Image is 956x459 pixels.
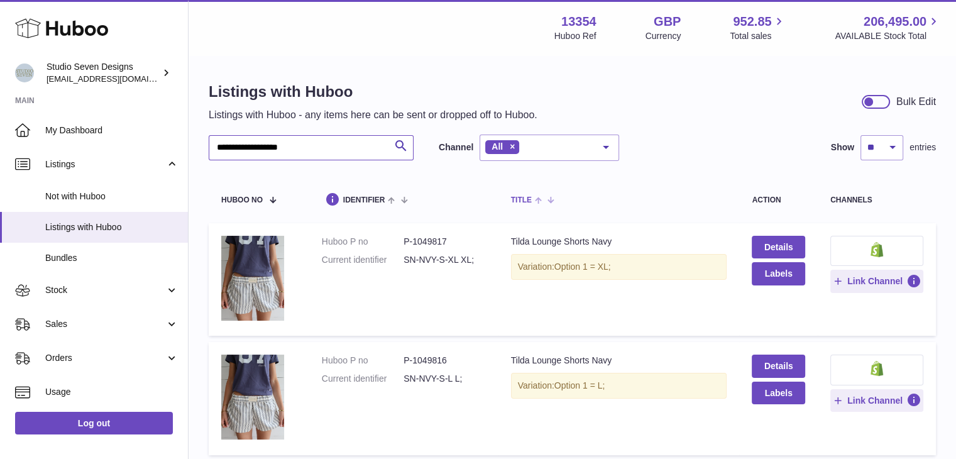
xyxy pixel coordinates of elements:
span: Bundles [45,252,179,264]
div: Huboo Ref [554,30,596,42]
a: Log out [15,412,173,434]
span: Option 1 = XL; [554,262,611,272]
label: Show [831,141,854,153]
div: action [752,196,805,204]
div: Studio Seven Designs [47,61,160,85]
dd: P-1049817 [404,236,485,248]
dd: P-1049816 [404,355,485,367]
strong: GBP [654,13,681,30]
a: 206,495.00 AVAILABLE Stock Total [835,13,941,42]
span: Link Channel [847,395,903,406]
span: Stock [45,284,165,296]
dt: Current identifier [322,373,404,385]
button: Link Channel [830,270,923,292]
span: 952.85 [733,13,771,30]
span: Orders [45,352,165,364]
span: title [511,196,532,204]
div: Tilda Lounge Shorts Navy [511,355,727,367]
div: Variation: [511,254,727,280]
span: Link Channel [847,275,903,287]
span: AVAILABLE Stock Total [835,30,941,42]
dd: SN-NVY-S-XL XL; [404,254,485,266]
div: Tilda Lounge Shorts Navy [511,236,727,248]
a: 952.85 Total sales [730,13,786,42]
div: Variation: [511,373,727,399]
span: Total sales [730,30,786,42]
p: Listings with Huboo - any items here can be sent or dropped off to Huboo. [209,108,537,122]
button: Labels [752,382,805,404]
span: 206,495.00 [864,13,926,30]
button: Link Channel [830,389,923,412]
div: Currency [646,30,681,42]
dt: Huboo P no [322,236,404,248]
img: contact.studiosevendesigns@gmail.com [15,64,34,82]
button: Labels [752,262,805,285]
span: All [492,141,503,152]
img: Tilda Lounge Shorts Navy [221,355,284,439]
span: Not with Huboo [45,191,179,202]
span: Listings with Huboo [45,221,179,233]
strong: 13354 [561,13,596,30]
div: Bulk Edit [896,95,936,109]
img: shopify-small.png [871,361,884,376]
span: Usage [45,386,179,398]
label: Channel [439,141,473,153]
h1: Listings with Huboo [209,82,537,102]
img: shopify-small.png [871,242,884,257]
a: Details [752,236,805,258]
span: identifier [343,196,385,204]
span: entries [909,141,936,153]
dd: SN-NVY-S-L L; [404,373,485,385]
div: channels [830,196,923,204]
span: Sales [45,318,165,330]
span: Listings [45,158,165,170]
img: Tilda Lounge Shorts Navy [221,236,284,320]
dt: Current identifier [322,254,404,266]
span: [EMAIL_ADDRESS][DOMAIN_NAME] [47,74,185,84]
span: My Dashboard [45,124,179,136]
span: Option 1 = L; [554,380,605,390]
a: Details [752,355,805,377]
dt: Huboo P no [322,355,404,367]
span: Huboo no [221,196,263,204]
